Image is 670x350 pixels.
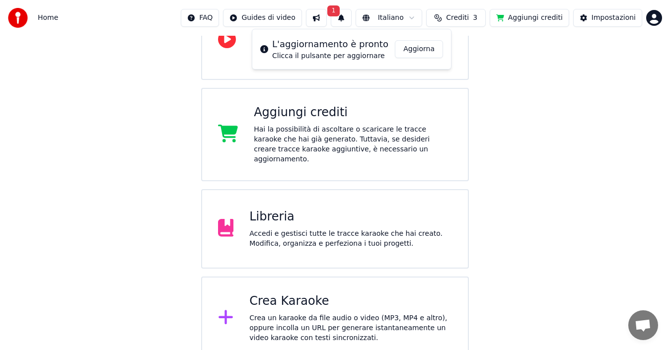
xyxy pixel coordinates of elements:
[395,40,443,58] button: Aggiorna
[272,51,388,61] div: Clicca il pulsante per aggiornare
[249,209,452,225] div: Libreria
[446,13,469,23] span: Crediti
[426,9,486,27] button: Crediti3
[327,5,340,16] span: 1
[38,13,58,23] nav: breadcrumb
[181,9,219,27] button: FAQ
[249,229,452,249] div: Accedi e gestisci tutte le tracce karaoke che hai creato. Modifica, organizza e perfeziona i tuoi...
[249,313,452,343] div: Crea un karaoke da file audio o video (MP3, MP4 e altro), oppure incolla un URL per generare ista...
[8,8,28,28] img: youka
[331,9,352,27] button: 1
[573,9,642,27] button: Impostazioni
[38,13,58,23] span: Home
[592,13,636,23] div: Impostazioni
[254,125,452,164] div: Hai la possibilità di ascoltare o scaricare le tracce karaoke che hai già generato. Tuttavia, se ...
[473,13,477,23] span: 3
[223,9,301,27] button: Guides di video
[272,37,388,51] div: L'aggiornamento è pronto
[628,310,658,340] a: Aprire la chat
[254,105,452,121] div: Aggiungi crediti
[490,9,569,27] button: Aggiungi crediti
[249,293,452,309] div: Crea Karaoke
